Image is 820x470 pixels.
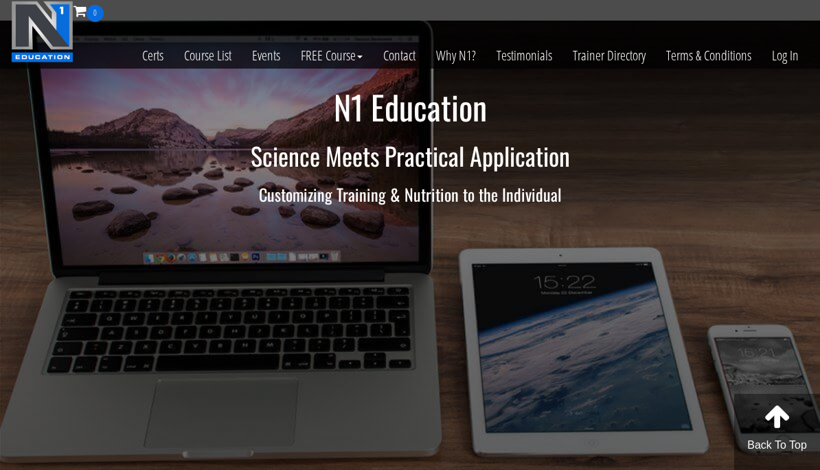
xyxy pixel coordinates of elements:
[426,22,486,89] a: Why N1?
[174,22,242,89] a: Course List
[291,22,373,89] a: FREE Course
[373,22,426,89] a: Contact
[562,22,656,89] a: Trainer Directory
[10,89,810,126] h1: N1 Education
[10,142,810,169] h2: Science Meets Practical Application
[242,22,291,89] a: Events
[486,22,562,89] a: Testimonials
[132,22,174,89] a: Certs
[87,5,104,22] span: 0
[73,1,104,20] a: 0
[656,22,762,89] a: Terms & Conditions
[11,1,73,62] img: n1-education
[10,185,810,203] h3: Customizing Training & Nutrition to the Individual
[762,22,809,89] a: Log In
